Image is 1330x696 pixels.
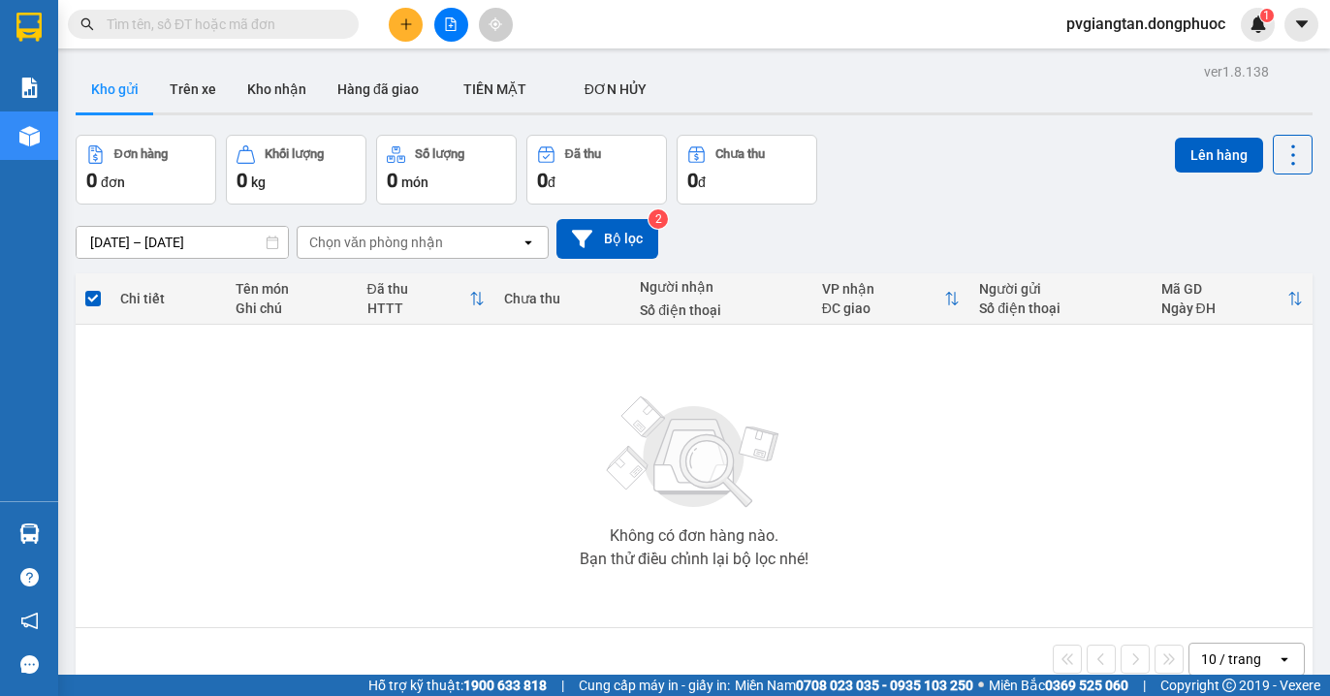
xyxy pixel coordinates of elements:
[1250,16,1267,33] img: icon-new-feature
[309,233,443,252] div: Chọn văn phòng nhận
[434,8,468,42] button: file-add
[812,273,969,325] th: Toggle SortBy
[1222,679,1236,692] span: copyright
[20,568,39,586] span: question-circle
[16,13,42,42] img: logo-vxr
[154,66,232,112] button: Trên xe
[698,174,706,190] span: đ
[399,17,413,31] span: plus
[735,675,973,696] span: Miền Nam
[1051,12,1241,36] span: pvgiangtan.dongphuoc
[232,66,322,112] button: Kho nhận
[1293,16,1311,33] span: caret-down
[19,523,40,544] img: warehouse-icon
[796,678,973,693] strong: 0708 023 035 - 0935 103 250
[76,66,154,112] button: Kho gửi
[236,281,347,297] div: Tên món
[610,528,778,544] div: Không có đơn hàng nào.
[322,66,434,112] button: Hàng đã giao
[80,17,94,31] span: search
[101,174,125,190] span: đơn
[1260,9,1274,22] sup: 1
[640,302,802,318] div: Số điện thoại
[226,135,366,205] button: Khối lượng0kg
[120,291,216,306] div: Chi tiết
[640,279,802,295] div: Người nhận
[367,281,469,297] div: Đã thu
[76,135,216,205] button: Đơn hàng0đơn
[19,126,40,146] img: warehouse-icon
[989,675,1128,696] span: Miền Bắc
[368,675,547,696] span: Hỗ trợ kỹ thuật:
[1161,301,1287,316] div: Ngày ĐH
[1161,281,1287,297] div: Mã GD
[251,174,266,190] span: kg
[822,301,944,316] div: ĐC giao
[107,14,335,35] input: Tìm tên, số ĐT hoặc mã đơn
[687,169,698,192] span: 0
[1045,678,1128,693] strong: 0369 525 060
[715,147,765,161] div: Chưa thu
[1284,8,1318,42] button: caret-down
[237,169,247,192] span: 0
[489,17,502,31] span: aim
[19,78,40,98] img: solution-icon
[77,227,288,258] input: Select a date range.
[20,612,39,630] span: notification
[537,169,548,192] span: 0
[86,169,97,192] span: 0
[20,655,39,674] span: message
[114,147,168,161] div: Đơn hàng
[376,135,517,205] button: Số lượng0món
[677,135,817,205] button: Chưa thu0đ
[463,81,526,97] span: TIỀN MẶT
[1201,649,1261,669] div: 10 / trang
[1277,651,1292,667] svg: open
[579,675,730,696] span: Cung cấp máy in - giấy in:
[1204,61,1269,82] div: ver 1.8.138
[979,301,1141,316] div: Số điện thoại
[526,135,667,205] button: Đã thu0đ
[561,675,564,696] span: |
[565,147,601,161] div: Đã thu
[585,81,647,97] span: ĐƠN HỦY
[463,678,547,693] strong: 1900 633 818
[822,281,944,297] div: VP nhận
[236,301,347,316] div: Ghi chú
[479,8,513,42] button: aim
[521,235,536,250] svg: open
[415,147,464,161] div: Số lượng
[504,291,621,306] div: Chưa thu
[548,174,555,190] span: đ
[1143,675,1146,696] span: |
[979,281,1141,297] div: Người gửi
[1263,9,1270,22] span: 1
[1152,273,1313,325] th: Toggle SortBy
[387,169,397,192] span: 0
[580,552,808,567] div: Bạn thử điều chỉnh lại bộ lọc nhé!
[265,147,324,161] div: Khối lượng
[597,385,791,521] img: svg+xml;base64,PHN2ZyBjbGFzcz0ibGlzdC1wbHVnX19zdmciIHhtbG5zPSJodHRwOi8vd3d3LnczLm9yZy8yMDAwL3N2Zy...
[358,273,494,325] th: Toggle SortBy
[389,8,423,42] button: plus
[444,17,458,31] span: file-add
[978,681,984,689] span: ⚪️
[401,174,428,190] span: món
[1175,138,1263,173] button: Lên hàng
[649,209,668,229] sup: 2
[556,219,658,259] button: Bộ lọc
[367,301,469,316] div: HTTT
